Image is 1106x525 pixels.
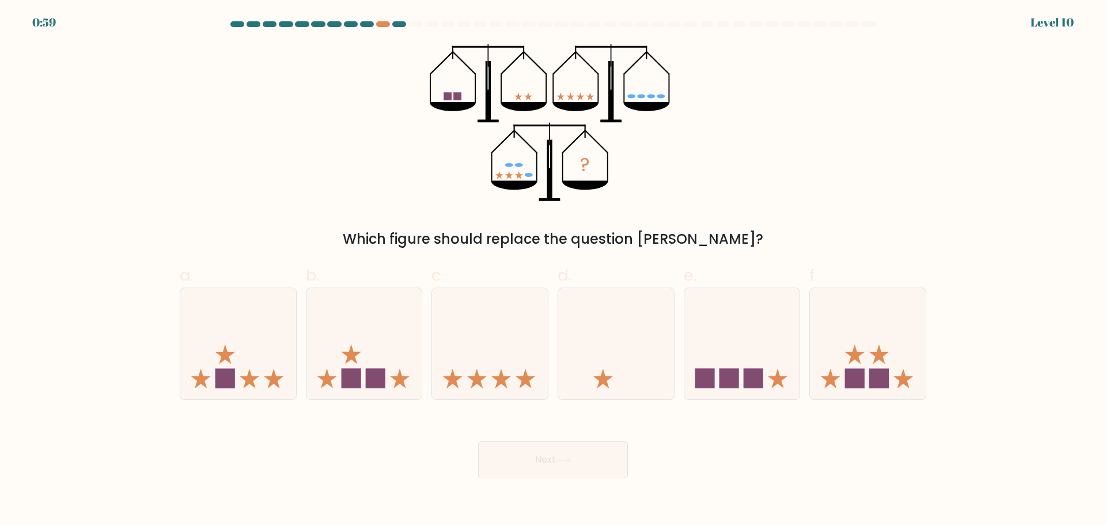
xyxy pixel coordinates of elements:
[478,441,628,478] button: Next
[684,264,696,286] span: e.
[558,264,571,286] span: d.
[306,264,320,286] span: b.
[32,14,56,31] div: 0:59
[1031,14,1074,31] div: Level 10
[187,229,919,250] div: Which figure should replace the question [PERSON_NAME]?
[431,264,444,286] span: c.
[180,264,194,286] span: a.
[809,264,817,286] span: f.
[581,152,590,177] tspan: ?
